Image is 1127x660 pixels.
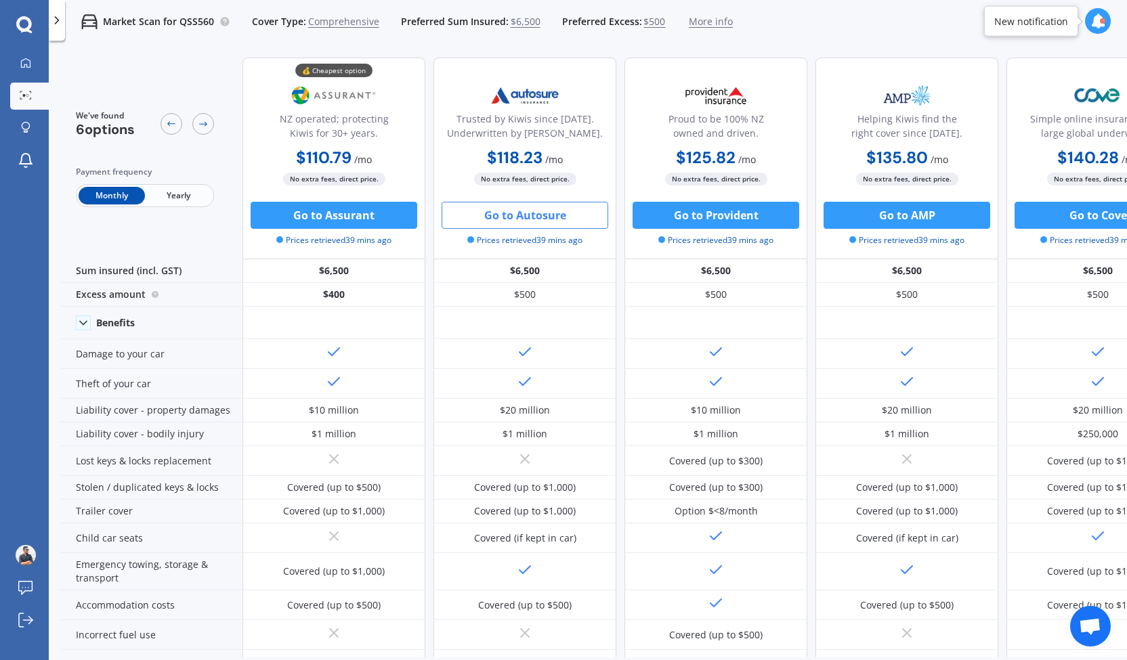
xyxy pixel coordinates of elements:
[689,15,733,28] span: More info
[624,283,807,307] div: $500
[60,620,242,650] div: Incorrect fuel use
[849,234,964,246] span: Prices retrieved 39 mins ago
[487,147,543,168] b: $118.23
[675,504,758,518] div: Option $<8/month
[60,369,242,399] div: Theft of your car
[60,553,242,590] div: Emergency towing, storage & transport
[738,153,756,166] span: / mo
[433,283,616,307] div: $500
[824,202,990,229] button: Go to AMP
[287,481,381,494] div: Covered (up to $500)
[856,481,958,494] div: Covered (up to $1,000)
[242,259,425,283] div: $6,500
[242,283,425,307] div: $400
[251,202,417,229] button: Go to Assurant
[60,446,242,476] div: Lost keys & locks replacement
[296,147,352,168] b: $110.79
[815,259,998,283] div: $6,500
[60,500,242,523] div: Trailer cover
[669,628,763,642] div: Covered (up to $500)
[60,590,242,620] div: Accommodation costs
[401,15,509,28] span: Preferred Sum Insured:
[815,283,998,307] div: $500
[860,598,954,612] div: Covered (up to $500)
[665,173,767,185] span: No extra fees, direct price.
[994,14,1068,28] div: New notification
[103,15,214,28] p: Market Scan for QSS560
[866,147,928,168] b: $135.80
[636,112,796,146] div: Proud to be 100% NZ owned and driven.
[79,187,145,204] span: Monthly
[503,427,547,441] div: $1 million
[60,422,242,446] div: Liability cover - bodily injury
[60,523,242,553] div: Child car seats
[676,147,736,168] b: $125.82
[885,427,929,441] div: $1 million
[96,317,135,329] div: Benefits
[60,476,242,500] div: Stolen / duplicated keys & locks
[76,165,214,179] div: Payment frequency
[1078,427,1118,441] div: $250,000
[500,403,550,417] div: $20 million
[658,234,773,246] span: Prices retrieved 39 mins ago
[76,120,135,138] span: 6 options
[145,187,211,204] span: Yearly
[882,403,932,417] div: $20 million
[308,15,379,28] span: Comprehensive
[60,283,242,307] div: Excess amount
[60,339,242,369] div: Damage to your car
[283,173,385,185] span: No extra fees, direct price.
[931,153,948,166] span: / mo
[295,64,373,77] div: 💰 Cheapest option
[60,399,242,422] div: Liability cover - property damages
[81,14,98,30] img: car.f15378c7a67c060ca3f3.svg
[309,403,359,417] div: $10 million
[283,504,385,518] div: Covered (up to $1,000)
[474,173,576,185] span: No extra fees, direct price.
[562,15,642,28] span: Preferred Excess:
[16,545,36,565] img: ACg8ocL4YAAggajRTJYEsmsYlgUfGKgePOhv2RHHD94a4nIsCyuFoJYblw=s96-c
[1057,147,1119,168] b: $140.28
[862,79,952,112] img: AMP.webp
[433,259,616,283] div: $6,500
[276,234,391,246] span: Prices retrieved 39 mins ago
[694,427,738,441] div: $1 million
[60,259,242,283] div: Sum insured (incl. GST)
[856,531,958,545] div: Covered (if kept in car)
[254,112,414,146] div: NZ operated; protecting Kiwis for 30+ years.
[1070,606,1111,646] a: Open chat
[474,504,576,518] div: Covered (up to $1,000)
[480,79,570,112] img: Autosure.webp
[1073,403,1123,417] div: $20 million
[283,565,385,578] div: Covered (up to $1,000)
[287,598,381,612] div: Covered (up to $500)
[289,79,379,112] img: Assurant.png
[467,234,582,246] span: Prices retrieved 39 mins ago
[691,403,741,417] div: $10 million
[474,531,576,545] div: Covered (if kept in car)
[76,110,135,122] span: We've found
[511,15,540,28] span: $6,500
[474,481,576,494] div: Covered (up to $1,000)
[442,202,608,229] button: Go to Autosure
[624,259,807,283] div: $6,500
[545,153,563,166] span: / mo
[856,173,958,185] span: No extra fees, direct price.
[252,15,306,28] span: Cover Type:
[669,454,763,468] div: Covered (up to $300)
[633,202,799,229] button: Go to Provident
[856,504,958,518] div: Covered (up to $1,000)
[669,481,763,494] div: Covered (up to $300)
[445,112,605,146] div: Trusted by Kiwis since [DATE]. Underwritten by [PERSON_NAME].
[354,153,372,166] span: / mo
[827,112,987,146] div: Helping Kiwis find the right cover since [DATE].
[643,15,665,28] span: $500
[312,427,356,441] div: $1 million
[478,598,572,612] div: Covered (up to $500)
[671,79,761,112] img: Provident.png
